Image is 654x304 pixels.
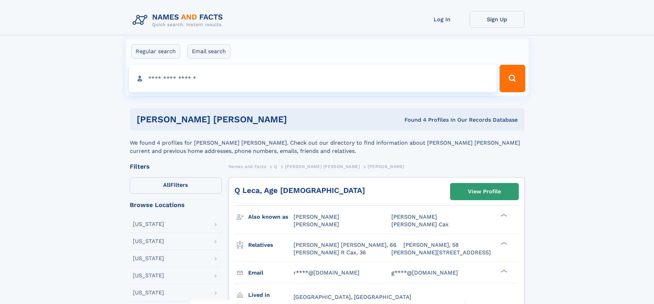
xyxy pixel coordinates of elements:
span: [GEOGRAPHIC_DATA], [GEOGRAPHIC_DATA] [294,294,411,300]
div: [US_STATE] [133,273,164,278]
h3: Lived in [248,289,294,301]
span: [PERSON_NAME] [294,214,339,220]
div: [US_STATE] [133,290,164,295]
a: Names and Facts [229,162,266,171]
button: Search Button [500,65,525,92]
h1: [PERSON_NAME] [PERSON_NAME] [137,115,346,124]
div: [US_STATE] [133,256,164,261]
a: Q [274,162,277,171]
a: [PERSON_NAME][STREET_ADDRESS] [391,249,491,256]
a: [PERSON_NAME] R Cax, 36 [294,249,366,256]
h3: Also known as [248,211,294,223]
a: Sign Up [470,11,525,28]
div: [US_STATE] [133,239,164,244]
div: ❯ [499,241,507,245]
div: View Profile [468,184,501,199]
a: [PERSON_NAME], 58 [403,241,459,249]
h3: Email [248,267,294,279]
div: ❯ [499,269,507,273]
input: search input [129,65,497,92]
a: [PERSON_NAME] [PERSON_NAME], 66 [294,241,397,249]
a: Log In [415,11,470,28]
h3: Relatives [248,239,294,251]
span: [PERSON_NAME] Cax [391,221,449,228]
div: ❯ [499,213,507,218]
span: [PERSON_NAME] [391,214,437,220]
div: Filters [130,163,222,170]
span: [PERSON_NAME] [294,221,339,228]
div: Found 4 Profiles In Our Records Database [346,116,518,124]
img: Logo Names and Facts [130,11,229,29]
span: Q [274,164,277,169]
div: Browse Locations [130,202,222,208]
div: We found 4 profiles for [PERSON_NAME] [PERSON_NAME]. Check out our directory to find information ... [130,131,525,155]
span: [PERSON_NAME] [PERSON_NAME] [285,164,360,169]
a: Q Leca, Age [DEMOGRAPHIC_DATA] [234,186,365,195]
span: All [163,182,170,188]
div: [US_STATE] [133,221,164,227]
label: Regular search [131,44,180,59]
span: [PERSON_NAME] [368,164,404,169]
a: View Profile [450,183,518,200]
label: Email search [187,44,230,59]
a: [PERSON_NAME] [PERSON_NAME] [285,162,360,171]
label: Filters [130,177,222,194]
